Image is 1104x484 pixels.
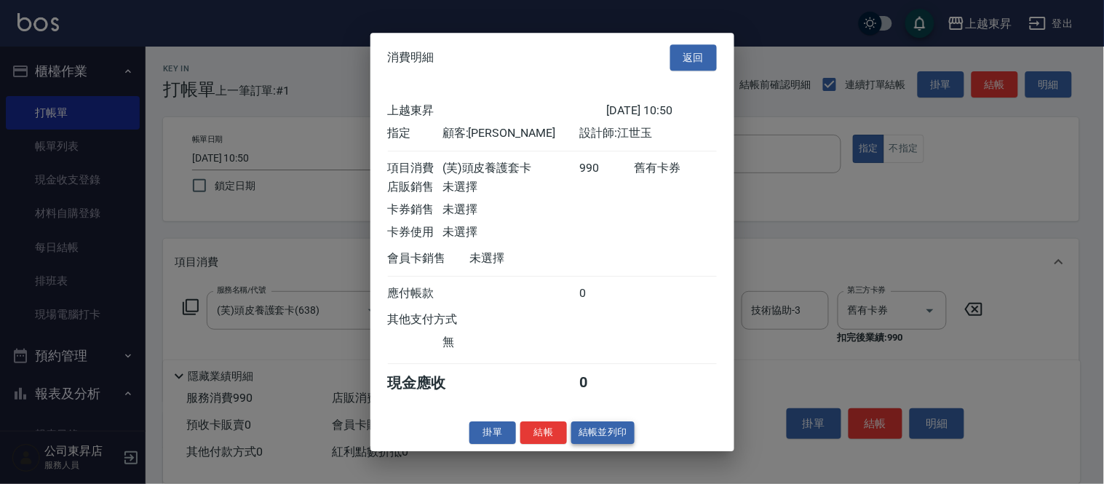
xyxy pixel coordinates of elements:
div: 卡券銷售 [388,202,442,218]
div: 項目消費 [388,161,442,176]
div: 上越東昇 [388,103,607,119]
div: 無 [442,335,579,350]
div: 卡券使用 [388,225,442,240]
div: 現金應收 [388,373,470,393]
div: 顧客: [PERSON_NAME] [442,126,579,141]
div: 指定 [388,126,442,141]
div: 舊有卡券 [634,161,716,176]
div: (芙)頭皮養護套卡 [442,161,579,176]
div: 未選擇 [442,180,579,195]
button: 返回 [670,44,717,71]
div: 未選擇 [442,225,579,240]
div: 未選擇 [470,251,607,266]
button: 結帳並列印 [571,421,635,444]
div: 應付帳款 [388,286,442,301]
div: 店販銷售 [388,180,442,195]
div: 990 [579,161,634,176]
div: 未選擇 [442,202,579,218]
div: 設計師: 江世玉 [579,126,716,141]
div: 0 [579,373,634,393]
button: 掛單 [469,421,516,444]
div: 會員卡銷售 [388,251,470,266]
div: 其他支付方式 [388,312,498,328]
button: 結帳 [520,421,567,444]
span: 消費明細 [388,50,434,65]
div: 0 [579,286,634,301]
div: [DATE] 10:50 [607,103,717,119]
